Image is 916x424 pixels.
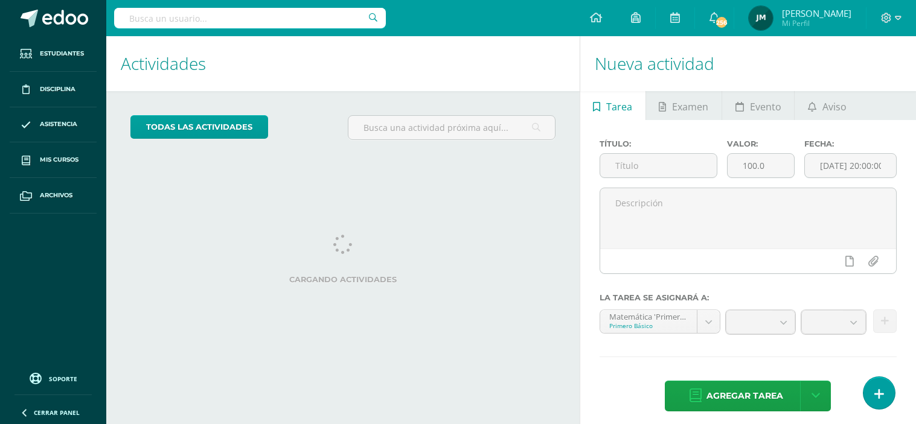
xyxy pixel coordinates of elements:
span: Examen [672,92,708,121]
span: Mis cursos [40,155,78,165]
a: Asistencia [10,107,97,143]
a: Matemática 'Primero Básico A'Primero Básico [600,310,720,333]
a: Evento [722,91,794,120]
span: Asistencia [40,119,77,129]
h1: Nueva actividad [595,36,902,91]
a: todas las Actividades [130,115,268,139]
label: La tarea se asignará a: [600,293,897,302]
span: Soporte [49,375,77,383]
a: Soporte [14,370,92,386]
label: Valor: [727,139,794,148]
input: Fecha de entrega [805,154,896,177]
span: Mi Perfil [782,18,851,28]
img: 12b7c84a092dbc0c2c2dfa63a40b0068.png [749,6,773,30]
span: Evento [750,92,781,121]
span: 256 [714,16,728,29]
div: Matemática 'Primero Básico A' [609,310,688,321]
span: Agregar tarea [706,381,783,411]
span: Cerrar panel [34,408,80,417]
a: Mis cursos [10,142,97,178]
input: Busca una actividad próxima aquí... [348,116,555,139]
label: Fecha: [804,139,897,148]
div: Primero Básico [609,321,688,330]
input: Puntos máximos [728,154,793,177]
a: Archivos [10,178,97,214]
span: Tarea [606,92,632,121]
span: Estudiantes [40,49,84,59]
a: Aviso [795,91,859,120]
label: Título: [600,139,718,148]
a: Disciplina [10,72,97,107]
span: Aviso [822,92,847,121]
span: Archivos [40,191,72,200]
input: Busca un usuario... [114,8,386,28]
a: Estudiantes [10,36,97,72]
a: Tarea [580,91,645,120]
a: Examen [646,91,722,120]
h1: Actividades [121,36,565,91]
label: Cargando actividades [130,275,556,284]
span: [PERSON_NAME] [782,7,851,19]
input: Título [600,154,717,177]
span: Disciplina [40,84,75,94]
